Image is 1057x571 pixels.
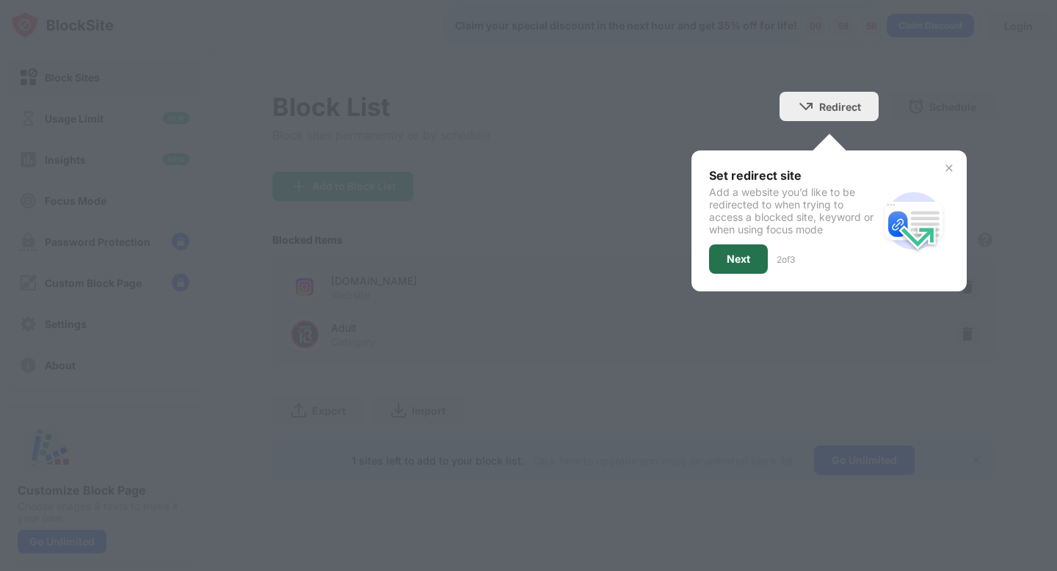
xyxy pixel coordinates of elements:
div: Set redirect site [709,168,879,183]
img: redirect.svg [879,186,949,256]
img: x-button.svg [943,162,955,174]
div: Next [727,253,750,265]
div: Add a website you’d like to be redirected to when trying to access a blocked site, keyword or whe... [709,186,879,236]
div: 2 of 3 [777,254,795,265]
div: Redirect [819,101,861,113]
